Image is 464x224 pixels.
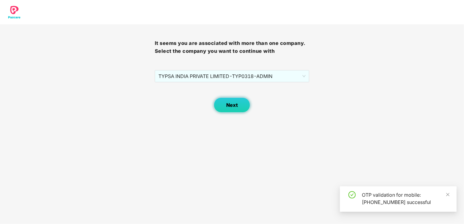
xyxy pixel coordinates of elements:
[158,70,306,82] span: TYPSA INDIA PRIVATE LIMITED - TYP0318 - ADMIN
[348,191,356,199] span: check-circle
[362,191,449,206] div: OTP validation for mobile: [PHONE_NUMBER] successful
[155,39,310,55] h3: It seems you are associated with more than one company. Select the company you want to continue with
[214,97,250,113] button: Next
[226,102,238,108] span: Next
[446,192,450,197] span: close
